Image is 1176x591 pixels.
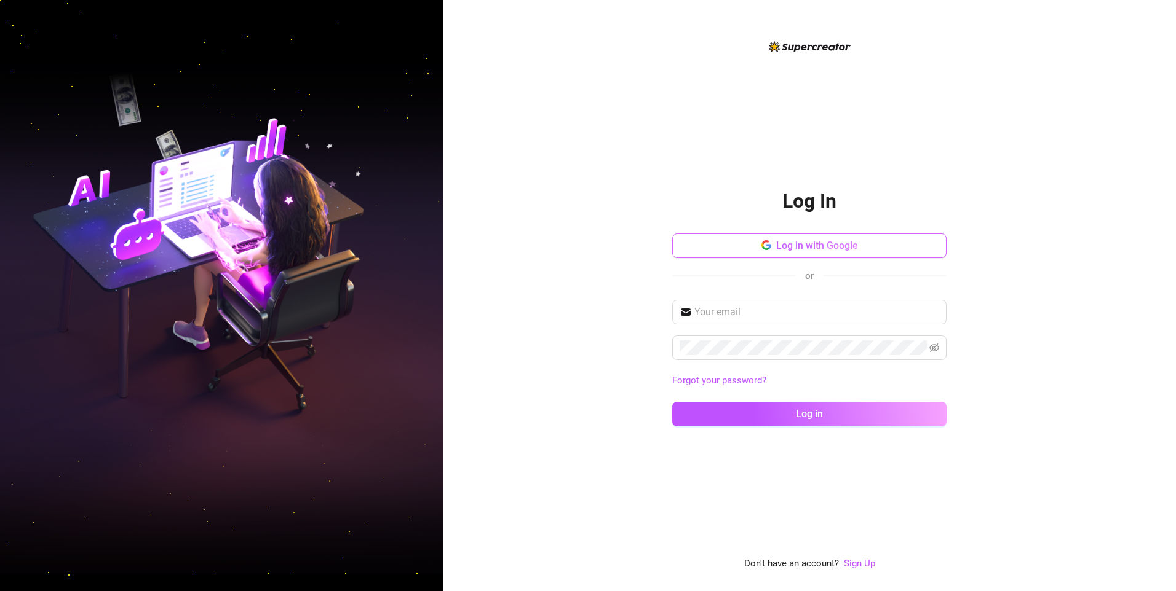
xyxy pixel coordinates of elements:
[844,558,875,569] a: Sign Up
[929,343,939,353] span: eye-invisible
[796,408,823,420] span: Log in
[694,305,939,319] input: Your email
[672,233,947,258] button: Log in with Google
[776,240,858,251] span: Log in with Google
[672,402,947,426] button: Log in
[769,41,851,52] img: logo-BBDzfeDw.svg
[672,375,766,386] a: Forgot your password?
[782,189,836,214] h2: Log In
[744,557,839,571] span: Don't have an account?
[805,270,814,281] span: or
[672,374,947,388] a: Forgot your password?
[844,557,875,571] a: Sign Up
